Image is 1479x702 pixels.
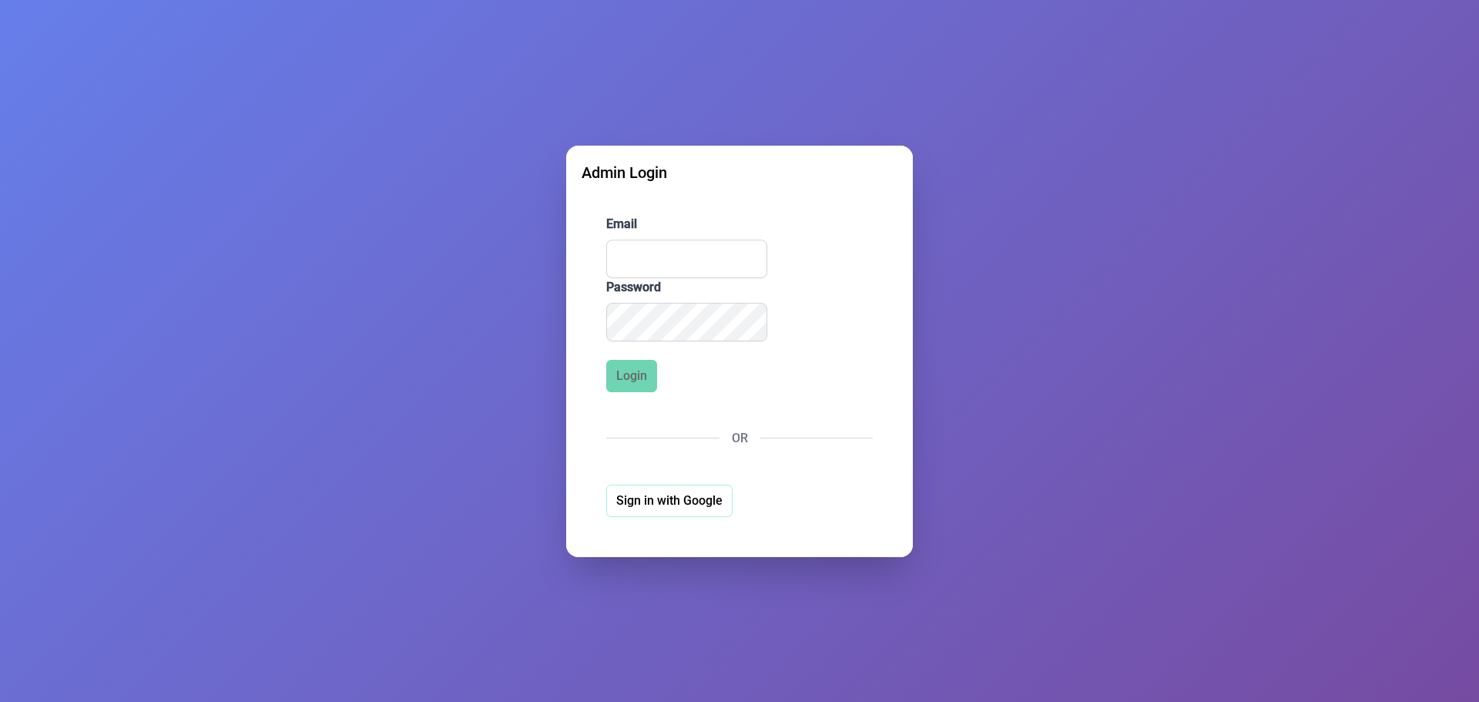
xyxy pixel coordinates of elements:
[606,485,733,517] button: Sign in with Google
[606,360,657,392] button: Login
[616,367,647,385] span: Login
[616,492,723,510] span: Sign in with Google
[582,161,897,184] div: Admin Login
[606,429,873,448] div: OR
[606,278,873,297] label: Password
[606,215,873,233] label: Email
